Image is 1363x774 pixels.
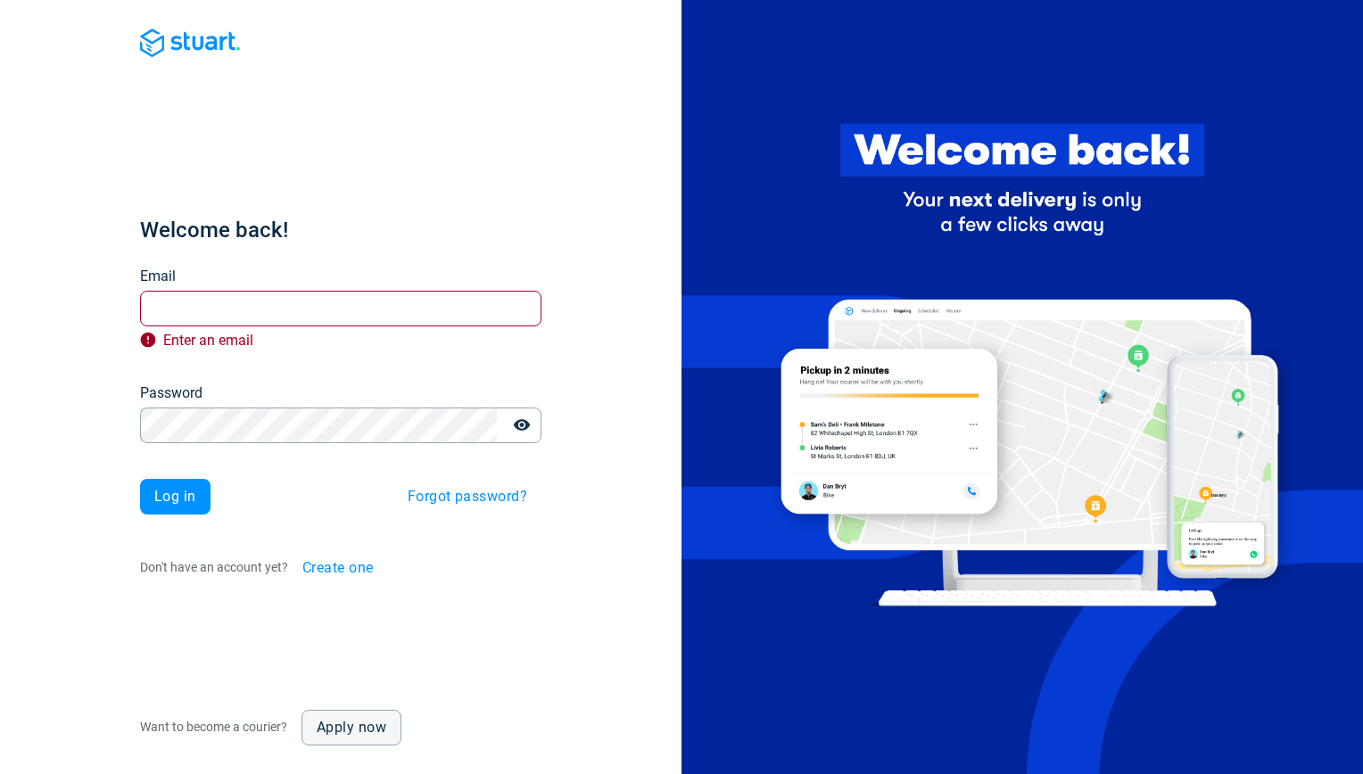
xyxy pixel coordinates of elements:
a: Apply now [302,710,401,745]
p: Enter an email [140,330,541,354]
span: Want to become a courier? [140,720,287,734]
span: Forgot password? [408,490,527,504]
button: Log in [140,479,211,515]
label: Email [140,266,176,287]
span: Don't have an account yet? [140,559,288,573]
button: Forgot password? [393,479,541,515]
h1: Welcome back! [140,216,541,244]
label: Password [140,383,202,404]
button: Create one [288,550,388,586]
img: Blue logo [140,29,240,57]
span: Create one [302,561,374,575]
span: Apply now [317,720,386,735]
span: Log in [154,490,196,504]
